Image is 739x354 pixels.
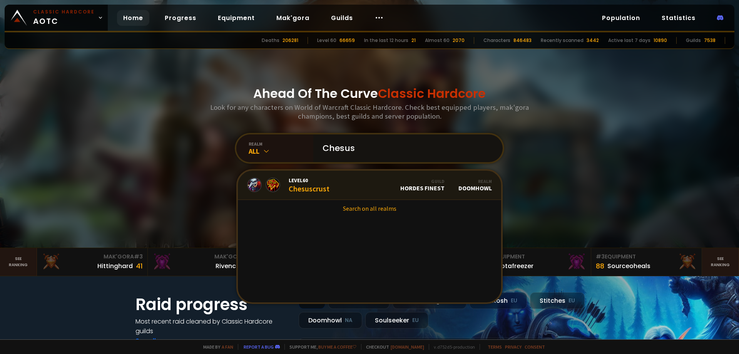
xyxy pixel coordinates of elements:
[283,37,298,44] div: 206281
[345,317,353,324] small: NA
[391,344,424,350] a: [DOMAIN_NAME]
[42,253,143,261] div: Mak'Gora
[37,248,148,276] a: Mak'Gora#3Hittinghard41
[135,292,289,317] h1: Raid progress
[97,261,133,271] div: Hittinghard
[318,344,356,350] a: Buy me a coffee
[505,344,522,350] a: Privacy
[216,261,240,271] div: Rivench
[511,297,517,305] small: EU
[117,10,149,26] a: Home
[135,336,186,345] a: See all progress
[222,344,233,350] a: a fan
[607,261,650,271] div: Sourceoheals
[702,248,739,276] a: Seeranking
[686,37,701,44] div: Guilds
[541,37,584,44] div: Recently scanned
[608,37,650,44] div: Active last 7 days
[596,10,646,26] a: Population
[596,253,605,260] span: # 3
[411,37,416,44] div: 21
[318,134,493,162] input: Search a character...
[136,261,143,271] div: 41
[199,344,233,350] span: Made by
[425,37,450,44] div: Almost 60
[591,248,702,276] a: #3Equipment88Sourceoheals
[513,37,532,44] div: 846483
[249,147,313,156] div: All
[400,178,445,192] div: Hordes Finest
[299,312,362,329] div: Doomhowl
[317,37,336,44] div: Level 60
[212,10,261,26] a: Equipment
[480,248,591,276] a: #2Equipment88Notafreezer
[568,297,575,305] small: EU
[253,84,486,103] h1: Ahead Of The Curve
[429,344,475,350] span: v. d752d5 - production
[249,141,313,147] div: realm
[270,10,316,26] a: Mak'gora
[587,37,599,44] div: 3442
[483,37,510,44] div: Characters
[412,317,419,324] small: EU
[262,37,279,44] div: Deaths
[361,344,424,350] span: Checkout
[238,200,501,217] a: Search on all realms
[596,253,697,261] div: Equipment
[339,37,355,44] div: 66659
[654,37,667,44] div: 10890
[470,292,527,309] div: Nek'Rosh
[485,253,586,261] div: Equipment
[238,171,501,200] a: Level60ChesuscrustGuildHordes FinestRealmDoomhowl
[655,10,702,26] a: Statistics
[704,37,716,44] div: 7538
[159,10,202,26] a: Progress
[525,344,545,350] a: Consent
[134,253,143,260] span: # 3
[458,178,492,184] div: Realm
[365,312,428,329] div: Soulseeker
[148,248,259,276] a: Mak'Gora#2Rivench100
[33,8,95,15] small: Classic Hardcore
[289,177,329,193] div: Chesuscrust
[289,177,329,184] span: Level 60
[207,103,532,121] h3: Look for any characters on World of Warcraft Classic Hardcore. Check best equipped players, mak'g...
[284,344,356,350] span: Support me,
[325,10,359,26] a: Guilds
[497,261,533,271] div: Notafreezer
[596,261,604,271] div: 88
[458,178,492,192] div: Doomhowl
[33,8,95,27] span: AOTC
[152,253,254,261] div: Mak'Gora
[135,317,289,336] h4: Most recent raid cleaned by Classic Hardcore guilds
[453,37,465,44] div: 2070
[530,292,585,309] div: Stitches
[5,5,108,31] a: Classic HardcoreAOTC
[378,85,486,102] span: Classic Hardcore
[364,37,408,44] div: In the last 12 hours
[244,344,274,350] a: Report a bug
[488,344,502,350] a: Terms
[400,178,445,184] div: Guild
